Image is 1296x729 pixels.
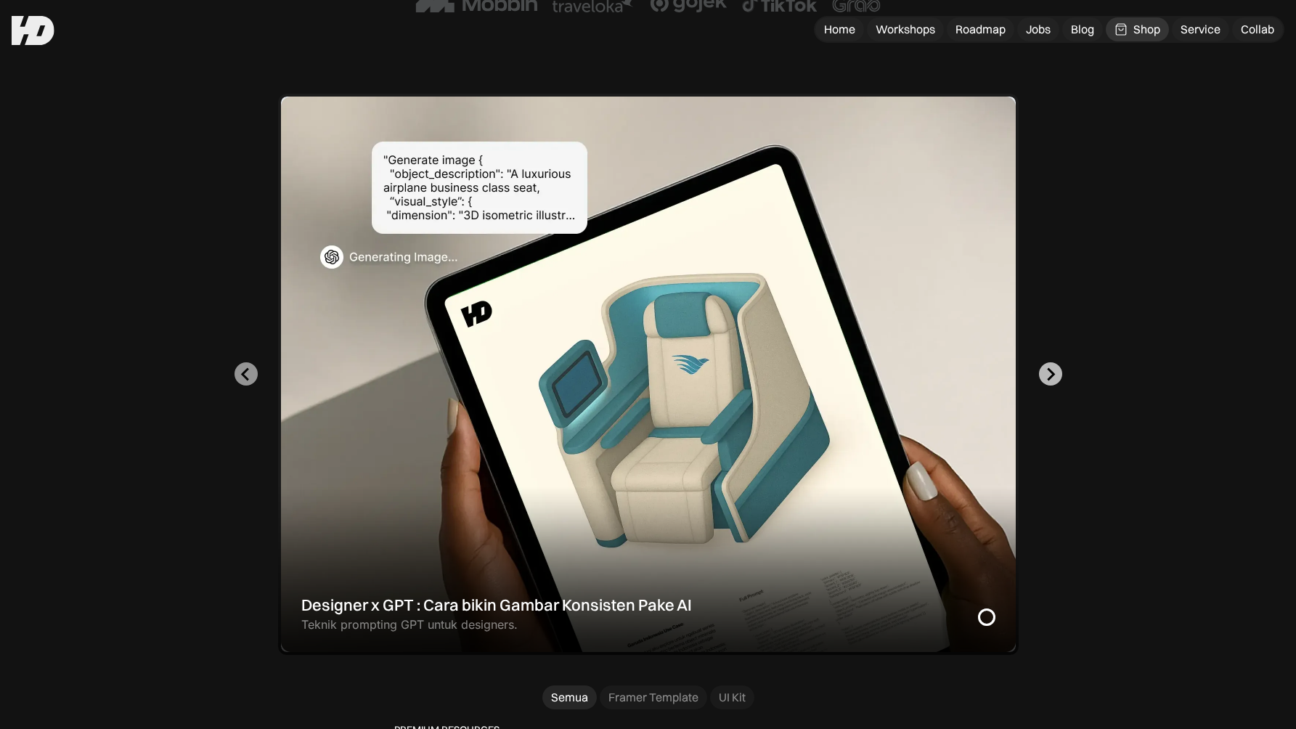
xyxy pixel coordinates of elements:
[1039,362,1062,386] button: Next slide
[947,17,1014,41] a: Roadmap
[608,690,698,705] div: Framer Template
[278,94,1019,655] a: Designer x GPT : Cara bikin Gambar Konsisten Pake AITeknik prompting GPT untuk designers.
[824,22,855,37] div: Home
[955,22,1006,37] div: Roadmap
[867,17,944,41] a: Workshops
[1241,22,1274,37] div: Collab
[278,94,1019,655] div: 1 of 2
[1232,17,1283,41] a: Collab
[1106,17,1169,41] a: Shop
[235,362,258,386] button: Go to last slide
[1026,22,1051,37] div: Jobs
[1133,22,1160,37] div: Shop
[719,690,746,705] div: UI Kit
[815,17,864,41] a: Home
[1181,22,1220,37] div: Service
[876,22,935,37] div: Workshops
[1071,22,1094,37] div: Blog
[1062,17,1103,41] a: Blog
[1172,17,1229,41] a: Service
[1017,17,1059,41] a: Jobs
[551,690,588,705] div: Semua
